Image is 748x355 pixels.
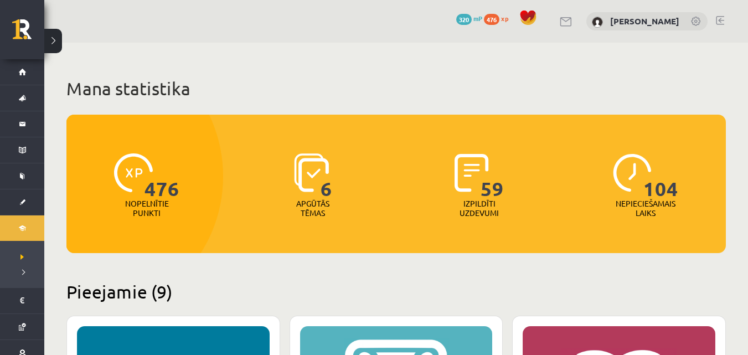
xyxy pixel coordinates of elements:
p: Nopelnītie punkti [125,199,169,218]
span: 320 [456,14,472,25]
p: Izpildīti uzdevumi [458,199,501,218]
a: [PERSON_NAME] [610,16,679,27]
a: Rīgas 1. Tālmācības vidusskola [12,19,44,47]
a: 476 xp [484,14,514,23]
p: Apgūtās tēmas [291,199,334,218]
img: icon-completed-tasks-ad58ae20a441b2904462921112bc710f1caf180af7a3daa7317a5a94f2d26646.svg [455,153,489,192]
span: 476 [145,153,179,199]
span: 6 [321,153,332,199]
span: xp [501,14,508,23]
span: 476 [484,14,499,25]
img: icon-clock-7be60019b62300814b6bd22b8e044499b485619524d84068768e800edab66f18.svg [613,153,652,192]
span: 59 [481,153,504,199]
h1: Mana statistika [66,78,726,100]
img: icon-xp-0682a9bc20223a9ccc6f5883a126b849a74cddfe5390d2b41b4391c66f2066e7.svg [114,153,153,192]
a: 320 mP [456,14,482,23]
h2: Pieejamie (9) [66,281,726,302]
img: Ketija Dzilna [592,17,603,28]
span: 104 [643,153,678,199]
img: icon-learned-topics-4a711ccc23c960034f471b6e78daf4a3bad4a20eaf4de84257b87e66633f6470.svg [294,153,329,192]
span: mP [473,14,482,23]
p: Nepieciešamais laiks [616,199,675,218]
